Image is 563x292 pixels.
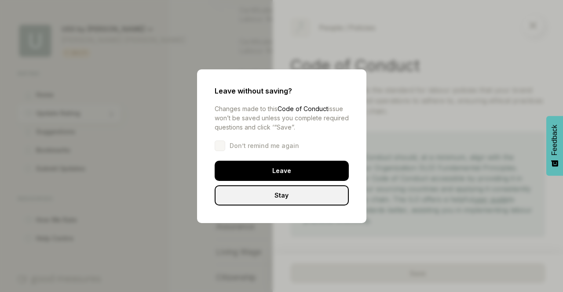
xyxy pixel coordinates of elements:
div: Leave [215,161,349,181]
div: Leave without saving? [215,87,349,95]
span: Feedback [551,125,559,155]
span: Code of Conduct [278,105,328,112]
span: Don’t remind me again [230,141,299,150]
button: Feedback - Show survey [546,116,563,176]
span: Changes made to this issue won’t be saved unless you complete required questions and click ‘“Save”. [215,105,349,131]
div: Stay [215,185,349,205]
